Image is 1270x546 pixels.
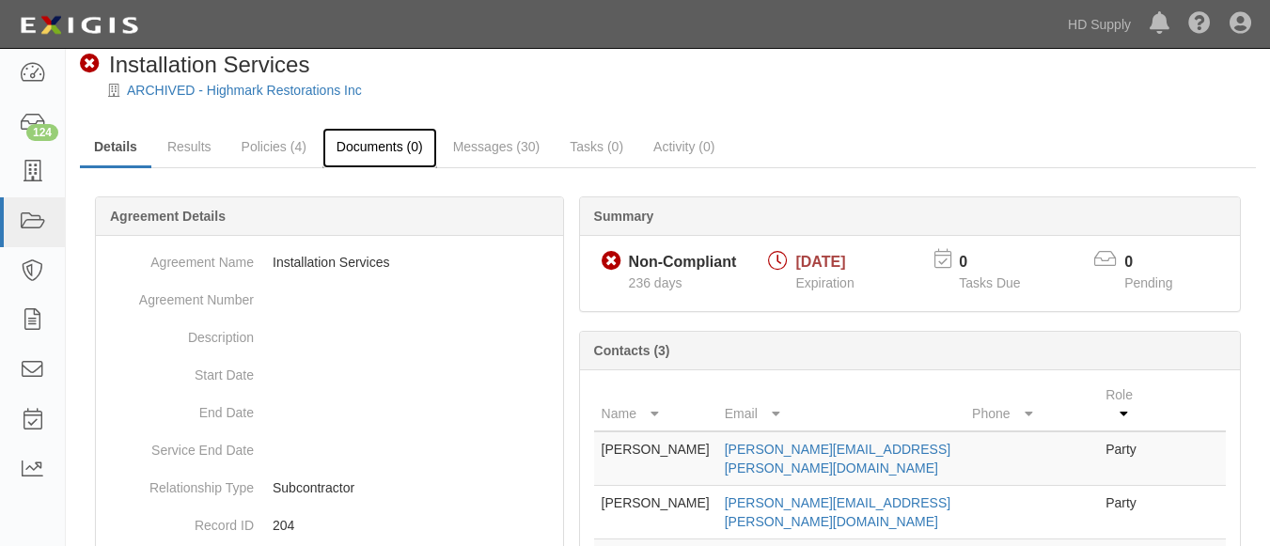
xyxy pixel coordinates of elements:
dt: Start Date [103,356,254,384]
a: HD Supply [1058,6,1140,43]
span: Tasks Due [959,275,1020,290]
span: Since 01/01/2025 [629,275,682,290]
td: [PERSON_NAME] [594,431,717,486]
a: ARCHIVED - Highmark Restorations Inc [127,83,362,98]
span: [DATE] [795,254,845,270]
a: [PERSON_NAME][EMAIL_ADDRESS][PERSON_NAME][DOMAIN_NAME] [725,495,950,529]
p: 0 [1124,252,1196,273]
dt: Agreement Number [103,281,254,309]
dt: Relationship Type [103,469,254,497]
i: Non-Compliant [602,252,621,272]
a: Policies (4) [227,128,321,165]
b: Agreement Details [110,209,226,224]
dd: Subcontractor [103,469,556,507]
dt: Record ID [103,507,254,535]
td: Party [1098,486,1151,539]
a: [PERSON_NAME][EMAIL_ADDRESS][PERSON_NAME][DOMAIN_NAME] [725,442,950,476]
b: Summary [594,209,654,224]
b: Contacts (3) [594,343,670,358]
i: Help Center - Complianz [1188,13,1211,36]
th: Phone [964,378,1098,431]
dt: Agreement Name [103,243,254,272]
dd: Installation Services [103,243,556,281]
a: Messages (30) [439,128,555,165]
dt: Service End Date [103,431,254,460]
dt: Description [103,319,254,347]
p: 0 [959,252,1043,273]
a: Results [153,128,226,165]
span: Expiration [795,275,854,290]
div: Installation Services [80,49,309,81]
a: Tasks (0) [556,128,637,165]
img: logo-5460c22ac91f19d4615b14bd174203de0afe785f0fc80cf4dbbc73dc1793850b.png [14,8,144,42]
i: Non-Compliant [80,55,100,74]
span: Pending [1124,275,1172,290]
a: Activity (0) [639,128,729,165]
td: [PERSON_NAME] [594,486,717,539]
th: Name [594,378,717,431]
div: 124 [26,124,58,141]
span: Installation Services [109,52,309,77]
th: Email [717,378,964,431]
th: Role [1098,378,1151,431]
div: Non-Compliant [629,252,737,273]
p: 204 [273,516,556,535]
a: Details [80,128,151,168]
dt: End Date [103,394,254,422]
a: Documents (0) [322,128,437,168]
td: Party [1098,431,1151,486]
